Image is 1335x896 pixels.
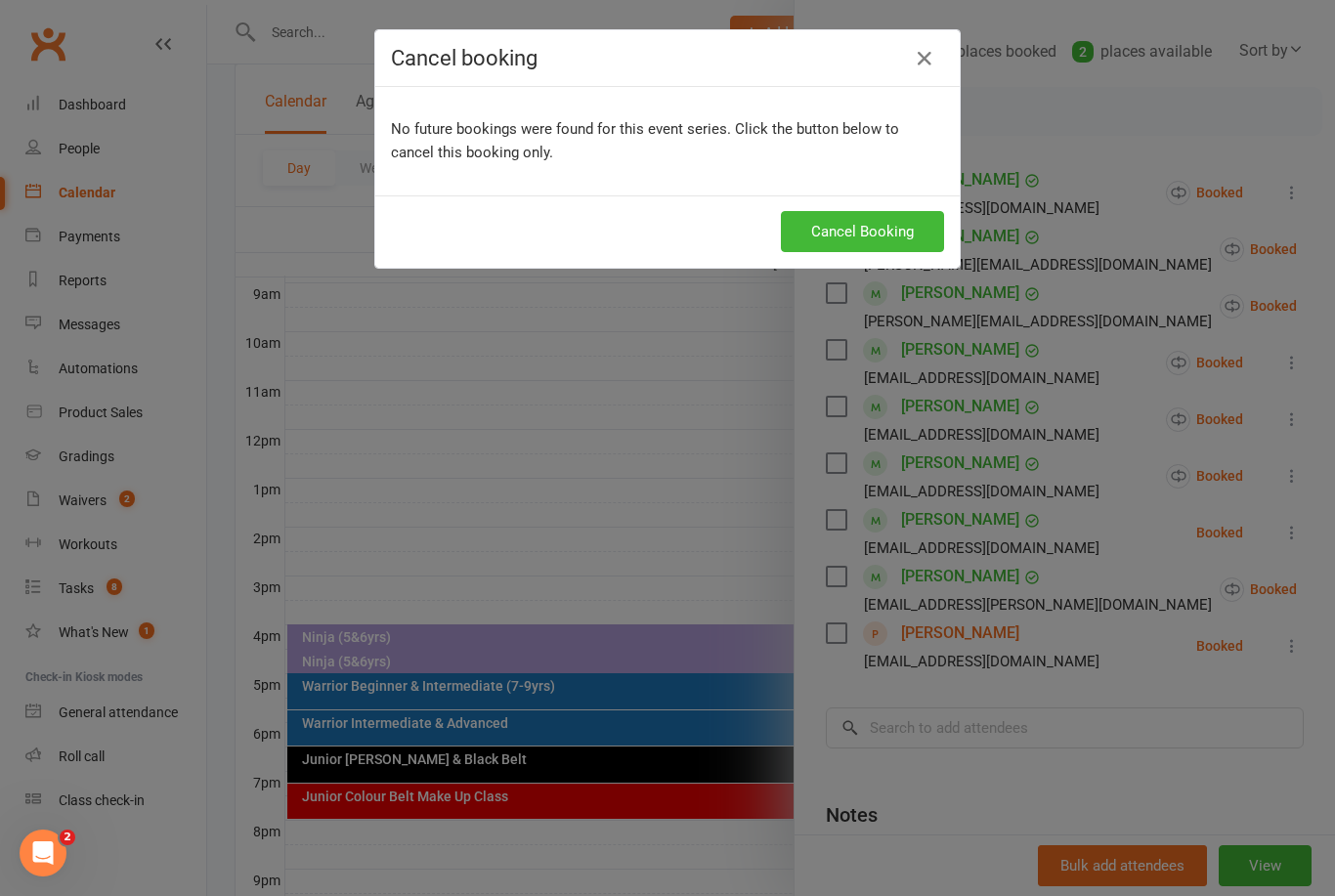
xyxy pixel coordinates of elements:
[60,830,75,845] span: 2
[391,117,944,164] p: No future bookings were found for this event series. Click the button below to cancel this bookin...
[909,43,940,74] button: Close
[781,211,944,252] button: Cancel Booking
[391,46,944,70] h4: Cancel booking
[20,830,66,876] iframe: Intercom live chat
